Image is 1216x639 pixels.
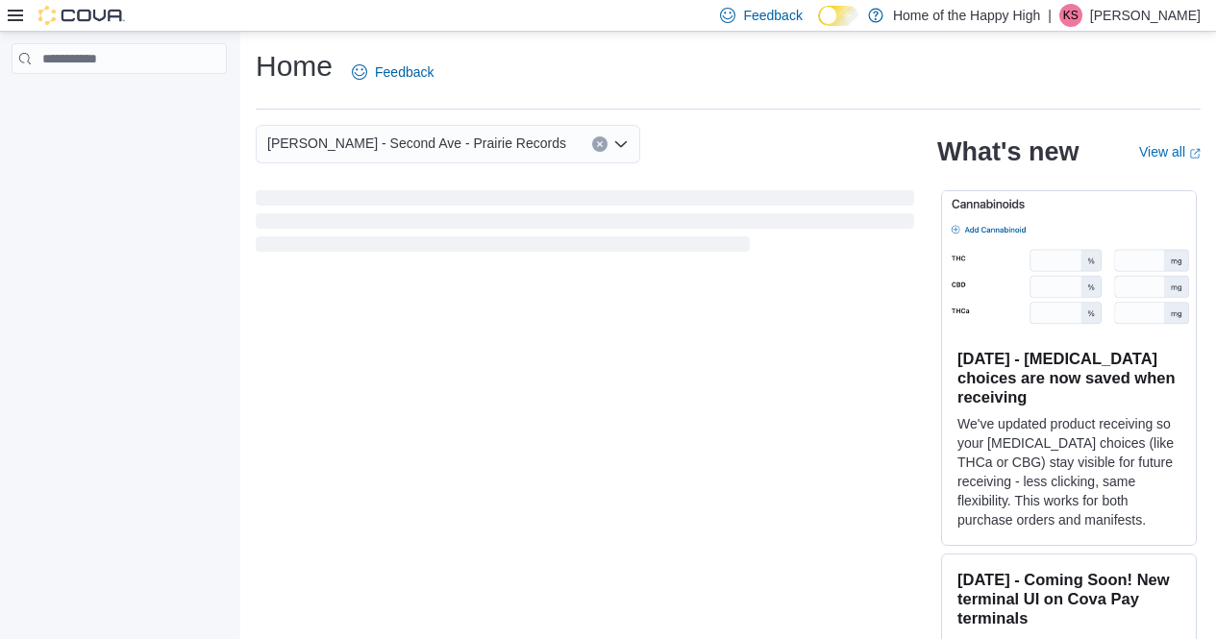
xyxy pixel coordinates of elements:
[267,132,566,155] span: [PERSON_NAME] - Second Ave - Prairie Records
[957,414,1180,529] p: We've updated product receiving so your [MEDICAL_DATA] choices (like THCa or CBG) stay visible fo...
[818,6,858,26] input: Dark Mode
[38,6,125,25] img: Cova
[957,570,1180,627] h3: [DATE] - Coming Soon! New terminal UI on Cova Pay terminals
[256,194,914,256] span: Loading
[743,6,802,25] span: Feedback
[12,78,227,124] nav: Complex example
[344,53,441,91] a: Feedback
[1090,4,1201,27] p: [PERSON_NAME]
[592,136,608,152] button: Clear input
[375,62,434,82] span: Feedback
[957,349,1180,406] h3: [DATE] - [MEDICAL_DATA] choices are now saved when receiving
[818,26,819,27] span: Dark Mode
[256,47,333,86] h1: Home
[937,136,1079,167] h2: What's new
[893,4,1040,27] p: Home of the Happy High
[1063,4,1079,27] span: KS
[1059,4,1082,27] div: Kelsey Short
[613,136,629,152] button: Open list of options
[1189,148,1201,160] svg: External link
[1048,4,1052,27] p: |
[1139,144,1201,160] a: View allExternal link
